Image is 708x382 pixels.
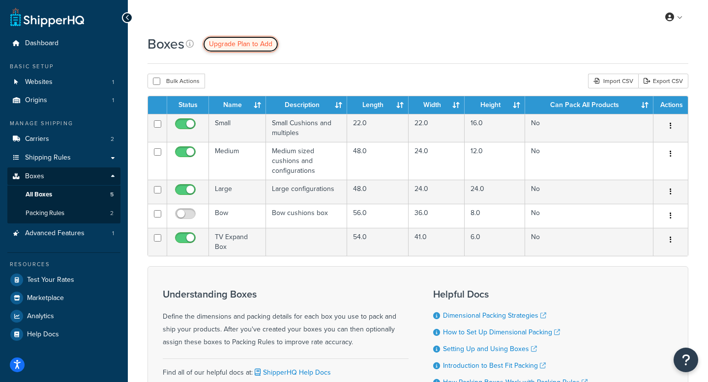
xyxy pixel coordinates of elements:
[266,96,347,114] th: Description : activate to sort column ascending
[163,358,409,379] div: Find all of our helpful docs at:
[7,167,120,186] a: Boxes
[27,330,59,339] span: Help Docs
[409,114,465,142] td: 22.0
[653,96,688,114] th: Actions
[7,224,120,243] li: Advanced Features
[209,114,266,142] td: Small
[266,204,347,228] td: Bow cushions box
[25,172,44,181] span: Boxes
[27,294,64,302] span: Marketplace
[409,96,465,114] th: Width : activate to sort column ascending
[7,186,120,204] li: All Boxes
[26,209,64,218] span: Packing Rules
[112,96,114,105] span: 1
[27,276,74,284] span: Test Your Rates
[209,142,266,180] td: Medium
[674,348,698,372] button: Open Resource Center
[525,96,653,114] th: Can Pack All Products : activate to sort column ascending
[10,7,84,27] a: ShipperHQ Home
[525,142,653,180] td: No
[433,289,588,300] h3: Helpful Docs
[7,62,120,71] div: Basic Setup
[347,228,409,256] td: 54.0
[7,73,120,91] a: Websites 1
[409,180,465,204] td: 24.0
[25,96,47,105] span: Origins
[112,78,114,86] span: 1
[266,142,347,180] td: Medium sized cushions and configurations
[409,204,465,228] td: 36.0
[25,78,53,86] span: Websites
[147,74,205,88] button: Bulk Actions
[209,204,266,228] td: Bow
[7,204,120,222] a: Packing Rules 2
[638,74,688,88] a: Export CSV
[25,154,71,162] span: Shipping Rules
[347,96,409,114] th: Length : activate to sort column ascending
[209,180,266,204] td: Large
[465,142,525,180] td: 12.0
[7,91,120,109] a: Origins 1
[25,229,85,238] span: Advanced Features
[110,209,114,218] span: 2
[7,167,120,223] li: Boxes
[209,39,272,49] span: Upgrade Plan to Add
[111,135,114,143] span: 2
[209,228,266,256] td: TV Expand Box
[7,73,120,91] li: Websites
[27,312,54,321] span: Analytics
[7,149,120,167] a: Shipping Rules
[7,130,120,148] li: Carriers
[465,114,525,142] td: 16.0
[7,271,120,289] a: Test Your Rates
[7,260,120,269] div: Resources
[443,344,537,354] a: Setting Up and Using Boxes
[443,327,560,337] a: How to Set Up Dimensional Packing
[465,180,525,204] td: 24.0
[7,326,120,343] a: Help Docs
[7,224,120,243] a: Advanced Features 1
[465,204,525,228] td: 8.0
[266,180,347,204] td: Large configurations
[409,142,465,180] td: 24.0
[465,228,525,256] td: 6.0
[110,191,114,199] span: 5
[588,74,638,88] div: Import CSV
[26,191,52,199] span: All Boxes
[525,228,653,256] td: No
[443,360,546,371] a: Introduction to Best Fit Packing
[203,36,279,53] a: Upgrade Plan to Add
[209,96,266,114] th: Name : activate to sort column ascending
[525,114,653,142] td: No
[7,91,120,109] li: Origins
[443,310,546,321] a: Dimensional Packing Strategies
[112,229,114,238] span: 1
[7,307,120,325] a: Analytics
[7,204,120,222] li: Packing Rules
[409,228,465,256] td: 41.0
[525,180,653,204] td: No
[163,289,409,349] div: Define the dimensions and packing details for each box you use to pack and ship your products. Af...
[465,96,525,114] th: Height : activate to sort column ascending
[347,142,409,180] td: 48.0
[347,180,409,204] td: 48.0
[253,367,331,378] a: ShipperHQ Help Docs
[163,289,409,300] h3: Understanding Boxes
[7,130,120,148] a: Carriers 2
[7,119,120,128] div: Manage Shipping
[167,96,209,114] th: Status
[147,34,184,54] h1: Boxes
[266,114,347,142] td: Small Cushions and multiples
[347,204,409,228] td: 56.0
[7,289,120,307] a: Marketplace
[25,135,49,143] span: Carriers
[7,34,120,53] a: Dashboard
[525,204,653,228] td: No
[347,114,409,142] td: 22.0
